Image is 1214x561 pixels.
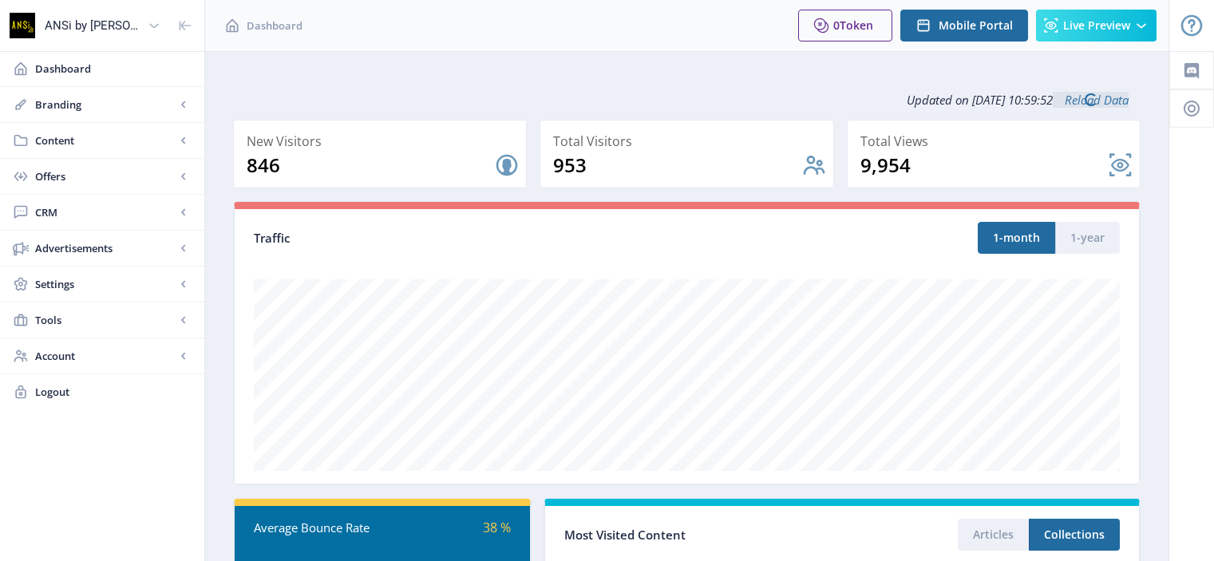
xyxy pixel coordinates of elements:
[958,519,1029,551] button: Articles
[564,523,842,547] div: Most Visited Content
[840,18,873,33] span: Token
[860,130,1133,152] div: Total Views
[35,276,176,292] span: Settings
[247,130,520,152] div: New Visitors
[247,18,303,34] span: Dashboard
[35,97,176,113] span: Branding
[1029,519,1120,551] button: Collections
[35,61,192,77] span: Dashboard
[939,19,1013,32] span: Mobile Portal
[35,384,192,400] span: Logout
[553,130,826,152] div: Total Visitors
[45,8,141,43] div: ANSi by [PERSON_NAME]
[254,229,687,247] div: Traffic
[35,168,176,184] span: Offers
[35,312,176,328] span: Tools
[1053,92,1129,108] a: Reload Data
[35,204,176,220] span: CRM
[978,222,1055,254] button: 1-month
[798,10,892,41] button: 0Token
[247,152,494,178] div: 846
[483,519,511,536] span: 38 %
[35,240,176,256] span: Advertisements
[254,519,382,537] div: Average Bounce Rate
[35,348,176,364] span: Account
[860,152,1108,178] div: 9,954
[233,80,1141,120] div: Updated on [DATE] 10:59:52
[553,152,801,178] div: 953
[10,13,35,38] img: properties.app_icon.png
[900,10,1028,41] button: Mobile Portal
[1036,10,1157,41] button: Live Preview
[1063,19,1130,32] span: Live Preview
[1055,222,1120,254] button: 1-year
[35,132,176,148] span: Content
